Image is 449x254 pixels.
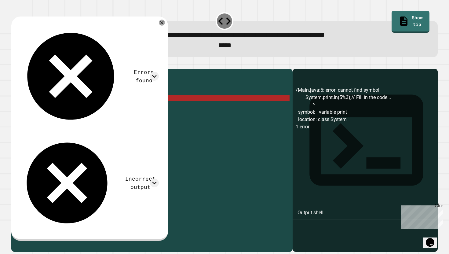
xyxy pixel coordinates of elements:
[423,230,443,248] iframe: chat widget
[296,87,435,252] div: /Main.java:5: error: cannot find symbol System.print.ln(5%3);// Fill in the code... ^ symbol: var...
[392,11,429,33] a: Show tip
[398,203,443,229] iframe: chat widget
[2,2,42,39] div: Chat with us now!Close
[129,68,159,84] div: Errors found
[122,175,159,191] div: Incorrect output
